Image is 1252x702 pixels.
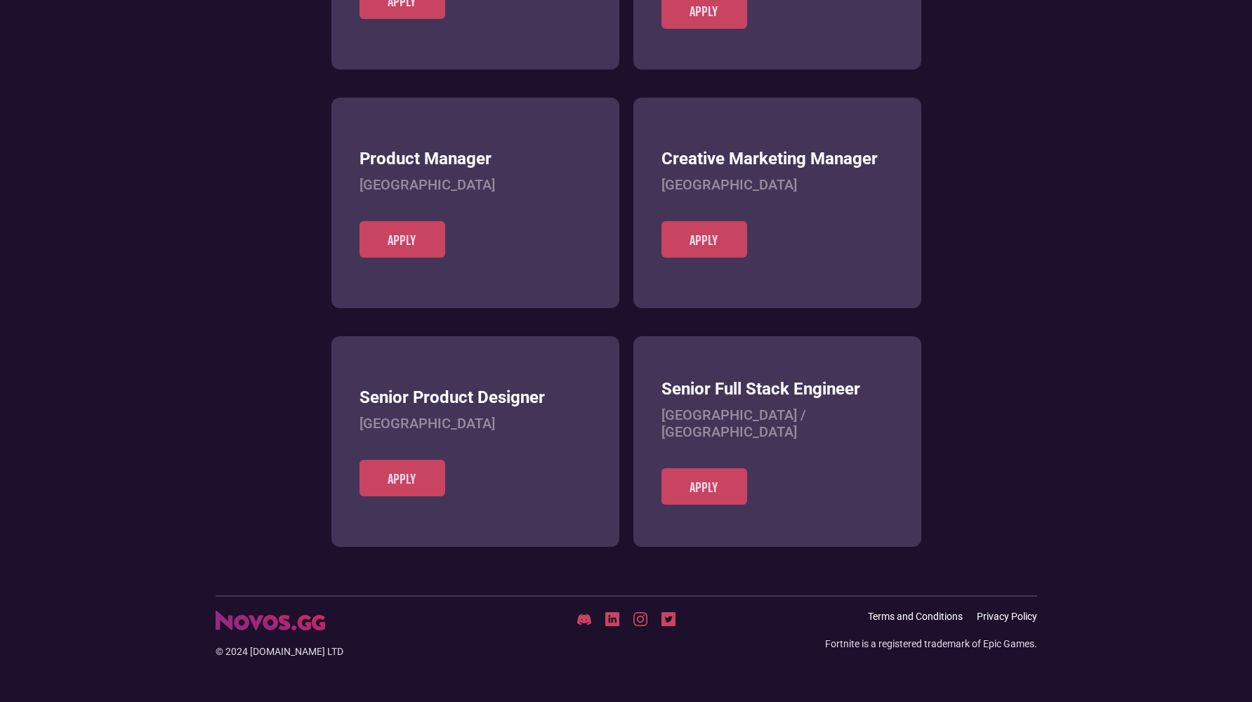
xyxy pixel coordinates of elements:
[360,388,591,460] a: Senior Product Designer[GEOGRAPHIC_DATA]
[360,415,591,432] h4: [GEOGRAPHIC_DATA]
[977,611,1037,623] a: Privacy Policy
[360,149,591,169] h3: Product Manager
[661,406,893,440] h4: [GEOGRAPHIC_DATA] / [GEOGRAPHIC_DATA]
[868,611,963,623] a: Terms and Conditions
[216,644,489,658] div: © 2024 [DOMAIN_NAME] LTD
[360,460,445,496] a: Apply
[360,149,591,221] a: Product Manager[GEOGRAPHIC_DATA]
[825,637,1037,651] div: Fortnite is a registered trademark of Epic Games.
[661,468,747,505] a: Apply
[360,221,445,258] a: Apply
[661,149,893,169] h3: Creative Marketing Manager
[661,221,747,258] a: Apply
[360,388,591,408] h3: Senior Product Designer
[661,379,893,399] h3: Senior Full Stack Engineer
[661,176,893,193] h4: [GEOGRAPHIC_DATA]
[360,176,591,193] h4: [GEOGRAPHIC_DATA]
[661,149,893,221] a: Creative Marketing Manager[GEOGRAPHIC_DATA]
[661,379,893,468] a: Senior Full Stack Engineer[GEOGRAPHIC_DATA] / [GEOGRAPHIC_DATA]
